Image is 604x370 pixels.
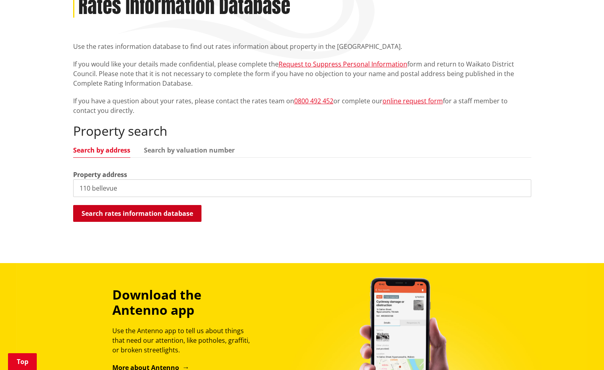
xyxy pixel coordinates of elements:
p: Use the rates information database to find out rates information about property in the [GEOGRAPHI... [73,42,531,51]
h3: Download the Antenno app [112,287,257,318]
p: If you would like your details made confidential, please complete the form and return to Waikato ... [73,59,531,88]
a: Request to Suppress Personal Information [279,60,407,68]
a: Search by address [73,147,130,153]
input: e.g. Duke Street NGARUAWAHIA [73,179,531,197]
a: Search by valuation number [144,147,235,153]
label: Property address [73,170,127,179]
p: If you have a question about your rates, please contact the rates team on or complete our for a s... [73,96,531,115]
a: online request form [383,97,443,105]
button: Search rates information database [73,205,201,222]
p: Use the Antenno app to tell us about things that need our attention, like potholes, graffiti, or ... [112,326,257,355]
iframe: Messenger Launcher [567,336,596,365]
a: Top [8,353,37,370]
h2: Property search [73,123,531,139]
a: 0800 492 452 [294,97,333,105]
